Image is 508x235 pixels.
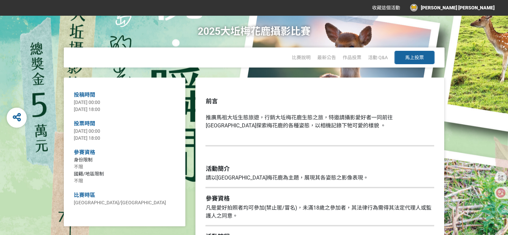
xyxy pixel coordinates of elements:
span: 推廣馬祖大坵生態旅遊，行銷大坵梅花鹿生態之旅，特邀請攝影愛好者一同前往[GEOGRAPHIC_DATA]探索梅花鹿的各種姿態，以相機記錄下牠可愛的樣貌 [205,114,392,129]
span: [DATE] 00:00 [74,100,100,105]
h1: 2025大坵梅花鹿攝影比賽 [198,15,311,47]
a: 活動 Q&A [368,55,388,60]
span: [GEOGRAPHIC_DATA]/[GEOGRAPHIC_DATA] [74,200,166,205]
span: 參賽資格 [74,149,95,155]
span: 投票時間 [74,120,95,127]
span: 凡是愛好拍照者均可參加(禁止匿/冒名)，未滿18歲之參加者，其法律行為需得其法定代理人或監護人之同意。 [205,205,431,219]
strong: 參賽資格 [205,195,229,202]
span: 比賽時區 [74,192,95,198]
span: [DATE] 00:00 [74,128,100,134]
a: 作品投票 [343,55,361,60]
strong: 活動簡介 [205,165,229,172]
span: [DATE] 18:00 [74,107,100,112]
span: 身份限制 [74,157,93,162]
a: 比賽說明 [292,55,311,60]
a: 最新公告 [317,55,336,60]
span: 馬上投票 [405,55,424,60]
span: 投稿時間 [74,92,95,98]
span: 不限 [74,164,83,169]
span: 收藏這個活動 [372,5,400,10]
strong: 前言 [205,98,217,105]
span: 不限 [74,178,83,184]
span: 。 [380,122,385,129]
span: [DATE] 18:00 [74,135,100,141]
button: 馬上投票 [394,51,435,64]
span: 國籍/地區限制 [74,171,104,177]
span: 請以[GEOGRAPHIC_DATA]梅花鹿為主題，展現其各姿態之影像表現。 [205,174,368,181]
